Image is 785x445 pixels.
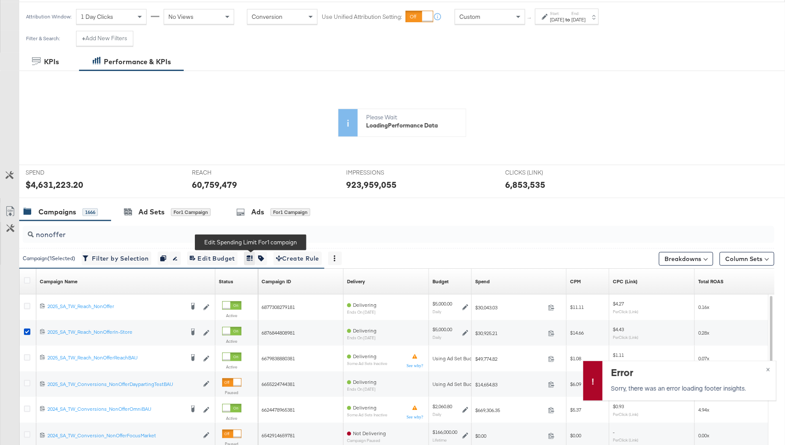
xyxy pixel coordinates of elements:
[760,361,776,377] button: ×
[459,13,480,21] span: Custom
[47,381,199,388] a: 2025_SA_TW_Conversions_NonOfferDaypartingTestBAU
[219,278,233,285] div: Status
[347,412,387,417] sub: Some Ad Sets Inactive
[564,16,571,23] strong: to
[47,432,199,439] div: 2024_SA_TW_Conversion_NonOfferFocusMarket
[475,381,545,388] span: $14,654.83
[262,355,295,362] span: 6679838880381
[432,335,441,340] sub: Daily
[276,253,319,264] span: Create Rule
[475,278,490,285] a: The total amount spent to date.
[47,354,184,361] div: 2025_SA_TW_Reach_NonOfferReachBAU
[698,432,709,439] span: 0.00x
[613,429,614,435] span: -
[475,278,490,285] div: Spend
[550,11,564,16] label: Start:
[81,13,113,21] span: 1 Day Clicks
[571,11,585,16] label: End:
[550,16,564,23] div: [DATE]
[82,34,85,42] strong: +
[353,302,376,308] span: Delivering
[38,207,76,217] div: Campaigns
[47,303,184,311] a: 2025_SA_TW_Reach_NonOffer
[34,223,706,240] input: Search Campaigns by Name, ID or Objective
[720,252,774,266] button: Column Sets
[613,352,624,358] span: $1.11
[26,36,60,42] div: Filter & Search:
[475,304,545,311] span: $30,043.03
[47,354,184,363] a: 2025_SA_TW_Reach_NonOfferReachBAU
[168,13,194,21] span: No Views
[570,381,581,387] span: $6.09
[47,329,184,335] div: 2025_SA_TW_Reach_NonOfferIn-Store
[613,300,624,307] span: $4.27
[347,438,386,443] sub: Campaign Paused
[698,355,709,362] span: 0.07x
[47,406,184,412] div: 2024_SA_TW_Conversions_NonOfferOmniBAU
[262,278,291,285] div: Campaign ID
[353,379,376,385] span: Delivering
[571,16,585,23] div: [DATE]
[353,430,386,436] span: Not Delivering
[613,309,638,314] sub: Per Click (Link)
[432,412,441,417] sub: Daily
[347,361,387,366] sub: Some Ad Sets Inactive
[353,404,376,411] span: Delivering
[104,57,171,67] div: Performance & KPIs
[432,278,449,285] div: Budget
[262,432,295,439] span: 6542914659781
[432,429,457,436] div: $166,000.00
[570,278,581,285] div: CPM
[76,31,133,46] button: +Add New Filters
[251,207,264,217] div: Ads
[273,252,322,265] button: Create Rule
[219,278,233,285] a: Shows the current state of your Ad Campaign.
[222,415,241,421] label: Active
[347,278,365,285] a: Reflects the ability of your Ad Campaign to achieve delivery based on ad states, schedule and bud...
[698,278,723,285] a: Total ROAS
[353,353,376,359] span: Delivering
[262,406,295,413] span: 6624478965381
[659,252,713,266] button: Breakdowns
[222,338,241,344] label: Active
[432,437,447,442] sub: Lifetime
[432,326,452,333] div: $5,000.00
[570,432,581,439] span: $0.00
[23,255,75,262] div: Campaign ( 1 Selected)
[432,300,452,307] div: $5,000.00
[82,208,98,216] div: 1666
[475,330,545,336] span: $30,925.21
[570,406,581,413] span: $5.37
[262,381,295,387] span: 6655224744381
[613,278,638,285] div: CPC (Link)
[322,13,402,21] label: Use Unified Attribution Setting:
[222,364,241,370] label: Active
[613,412,638,417] sub: Per Click (Link)
[84,253,149,264] span: Filter by Selection
[475,433,545,439] span: $0.00
[171,208,211,216] div: for 1 Campaign
[262,329,295,336] span: 6876844808981
[570,304,584,310] span: $11.11
[270,208,310,216] div: for 1 Campaign
[47,406,184,414] a: 2024_SA_TW_Conversions_NonOfferOmniBAU
[347,387,376,392] sub: ends on [DATE]
[613,437,638,442] sub: Per Click (Link)
[475,407,545,413] span: $669,306.35
[47,381,199,388] div: 2025_SA_TW_Conversions_NonOfferDaypartingTestBAU
[40,278,77,285] div: Campaign Name
[432,381,480,388] div: Using Ad Set Budget
[262,304,295,310] span: 6877308279181
[47,329,184,337] a: 2025_SA_TW_Reach_NonOfferIn-Store
[698,304,709,310] span: 0.16x
[475,356,545,362] span: $49,774.82
[611,384,765,392] p: Sorry, there was an error loading footer insights.
[347,278,365,285] div: Delivery
[570,355,581,362] span: $1.08
[222,390,241,395] label: Paused
[432,278,449,285] a: The maximum amount you're willing to spend on your ads, on average each day or over the lifetime ...
[347,310,376,314] sub: ends on [DATE]
[698,406,709,413] span: 4.94x
[222,313,241,318] label: Active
